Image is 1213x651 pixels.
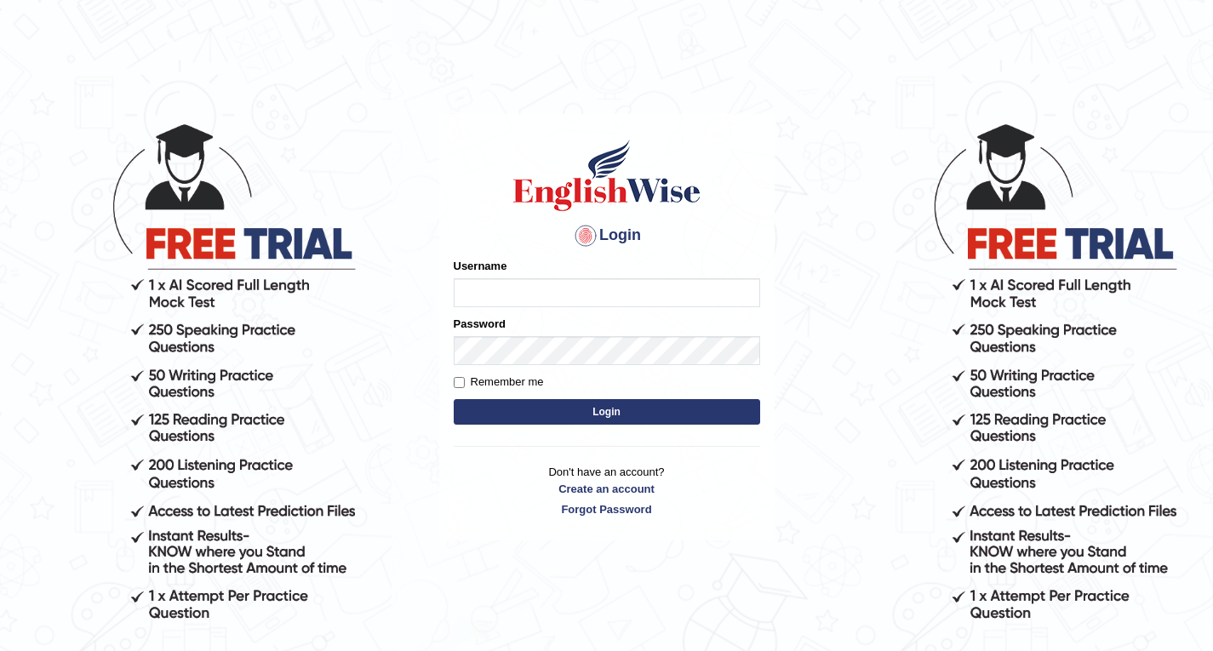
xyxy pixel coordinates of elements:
[454,377,465,388] input: Remember me
[454,374,544,391] label: Remember me
[454,464,760,517] p: Don't have an account?
[454,222,760,249] h4: Login
[454,399,760,425] button: Login
[454,258,507,274] label: Username
[454,481,760,497] a: Create an account
[454,501,760,517] a: Forgot Password
[510,137,704,214] img: Logo of English Wise sign in for intelligent practice with AI
[454,316,506,332] label: Password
